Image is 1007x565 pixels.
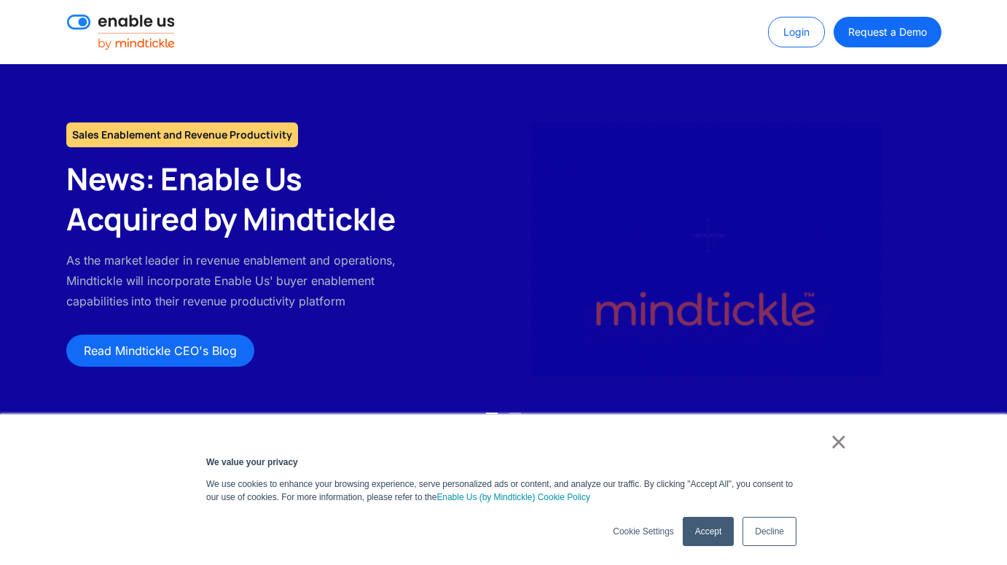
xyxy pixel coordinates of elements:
[66,122,298,147] h1: Sales Enablement and Revenue Productivity
[66,159,414,238] h2: News: Enable Us Acquired by Mindtickle
[486,413,498,424] div: Show slide 1 of 2
[742,517,796,546] a: Decline
[509,413,521,424] div: Show slide 2 of 2
[206,457,298,467] strong: We value your privacy
[66,335,254,367] a: Read Mindtickle CEO's Blog
[436,491,590,504] a: Enable Us (by Mindtickle) Cookie Policy
[834,17,941,47] a: Request a Demo
[768,17,825,47] a: Login
[830,435,847,448] a: ×
[66,250,414,311] p: As the market leader in revenue enablement and operations, Mindtickle will incorporate Enable Us'...
[531,122,881,376] img: Enable Us by Mindtickle
[206,478,801,504] p: We use cookies to enhance your browsing experience, serve personalized ads or content, and analyz...
[613,525,673,538] a: Cookie Settings
[683,517,734,546] a: Accept
[949,64,1007,435] div: next slide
